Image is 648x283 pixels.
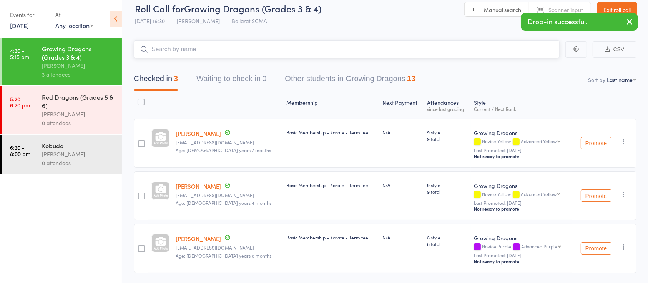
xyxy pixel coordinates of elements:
div: Basic Membership - Karate - Term fee [286,182,376,188]
div: Last name [607,76,633,84]
div: Basic Membership - Karate - Term fee [286,129,376,136]
a: 6:30 -8:00 pmKobudo[PERSON_NAME]0 attendees [2,135,122,174]
label: Sort by [588,76,605,84]
small: samanthamedbury1@hotmail.com [176,193,280,198]
div: Growing Dragons [474,129,569,137]
span: [DATE] 16:30 [135,17,165,25]
div: Events for [10,8,48,21]
div: since last grading [427,106,468,111]
button: CSV [593,41,636,58]
div: [PERSON_NAME] [42,150,115,159]
span: 9 total [427,136,468,142]
div: Advanced Purple [521,244,557,249]
a: [PERSON_NAME] [176,234,221,243]
span: [PERSON_NAME] [177,17,220,25]
div: Growing Dragons [474,234,569,242]
div: Not ready to promote [474,206,569,212]
div: Novice Purple [474,244,569,250]
span: Ballarat SCMA [232,17,267,25]
button: Promote [581,242,611,255]
a: [PERSON_NAME] [176,182,221,190]
div: N/A [382,129,421,136]
a: 4:30 -5:15 pmGrowing Dragons (Grades 3 & 4)[PERSON_NAME]3 attendees [2,38,122,85]
a: [DATE] [10,21,29,30]
div: Membership [283,95,379,115]
div: 0 attendees [42,159,115,167]
div: Next Payment [379,95,424,115]
div: At [55,8,93,21]
div: Current / Next Rank [474,106,569,111]
a: Exit roll call [597,2,637,17]
button: Promote [581,189,611,202]
a: 5:20 -6:20 pmRed Dragons (Grades 5 & 6)[PERSON_NAME]0 attendees [2,86,122,134]
div: Drop-in successful. [521,13,638,31]
span: 9 style [427,182,468,188]
div: Novice Yellow [474,139,569,145]
small: Last Promoted: [DATE] [474,147,569,153]
button: Checked in3 [134,70,178,91]
span: Growing Dragons (Grades 3 & 4) [184,2,321,15]
button: Other students in Growing Dragons13 [285,70,415,91]
span: 9 style [427,129,468,136]
div: 13 [407,74,415,83]
button: Waiting to check in0 [196,70,266,91]
time: 6:30 - 8:00 pm [10,144,30,157]
span: Age: [DEMOGRAPHIC_DATA] years 7 months [176,147,271,153]
div: 3 [174,74,178,83]
div: Red Dragons (Grades 5 & 6) [42,93,115,110]
time: 4:30 - 5:15 pm [10,47,29,60]
div: 0 [262,74,266,83]
a: [PERSON_NAME] [176,129,221,137]
small: samanthamedbury1@hotmail.com [176,140,280,145]
span: Age: [DEMOGRAPHIC_DATA] years 8 months [176,252,271,259]
div: Growing Dragons [474,182,569,189]
div: N/A [382,182,421,188]
div: [PERSON_NAME] [42,110,115,119]
span: 8 style [427,234,468,241]
span: Age: [DEMOGRAPHIC_DATA] years 4 months [176,199,271,206]
div: 3 attendees [42,70,115,79]
small: k_robinson2705@outlook.com [176,245,280,250]
div: N/A [382,234,421,241]
div: Atten­dances [424,95,471,115]
small: Last Promoted: [DATE] [474,200,569,206]
div: 0 attendees [42,119,115,127]
div: Not ready to promote [474,153,569,159]
div: Advanced Yellow [521,191,557,196]
div: Any location [55,21,93,30]
div: Basic Membership - Karate - Term fee [286,234,376,241]
small: Last Promoted: [DATE] [474,253,569,258]
div: Advanced Yellow [521,139,557,144]
div: Not ready to promote [474,258,569,265]
span: Roll Call for [135,2,184,15]
time: 5:20 - 6:20 pm [10,96,30,108]
span: 8 total [427,241,468,247]
span: Manual search [484,6,521,13]
div: Novice Yellow [474,191,569,198]
span: Scanner input [548,6,583,13]
div: Kobudo [42,141,115,150]
button: Promote [581,137,611,149]
div: Growing Dragons (Grades 3 & 4) [42,44,115,61]
span: 9 total [427,188,468,195]
div: [PERSON_NAME] [42,61,115,70]
div: Style [471,95,572,115]
input: Search by name [134,40,560,58]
